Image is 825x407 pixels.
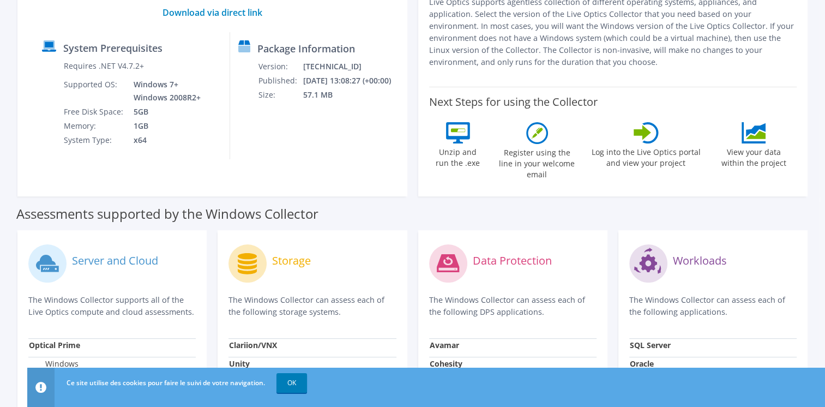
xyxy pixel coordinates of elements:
[303,59,402,74] td: [TECHNICAL_ID]
[162,7,262,19] a: Download via direct link
[629,294,797,318] p: The Windows Collector can assess each of the following applications.
[16,208,318,219] label: Assessments supported by the Windows Collector
[429,95,598,109] label: Next Steps for using the Collector
[630,340,671,350] strong: SQL Server
[229,358,250,369] strong: Unity
[433,143,483,169] label: Unzip and run the .exe
[63,119,125,133] td: Memory:
[67,378,265,387] span: Ce site utilise des cookies pour faire le suivi de votre navigation.
[258,74,303,88] td: Published:
[125,133,203,147] td: x64
[125,119,203,133] td: 1GB
[630,358,654,369] strong: Oracle
[591,143,701,169] label: Log into the Live Optics portal and view your project
[258,88,303,102] td: Size:
[72,255,158,266] label: Server and Cloud
[28,294,196,318] p: The Windows Collector supports all of the Live Optics compute and cloud assessments.
[714,143,793,169] label: View your data within the project
[228,294,396,318] p: The Windows Collector can assess each of the following storage systems.
[303,88,402,102] td: 57.1 MB
[63,77,125,105] td: Supported OS:
[473,255,552,266] label: Data Protection
[63,43,162,53] label: System Prerequisites
[272,255,311,266] label: Storage
[430,358,462,369] strong: Cohesity
[63,105,125,119] td: Free Disk Space:
[29,340,80,350] strong: Optical Prime
[125,105,203,119] td: 5GB
[430,340,459,350] strong: Avamar
[496,144,578,180] label: Register using the line in your welcome email
[258,59,303,74] td: Version:
[303,74,402,88] td: [DATE] 13:08:27 (+00:00)
[125,77,203,105] td: Windows 7+ Windows 2008R2+
[257,43,355,54] label: Package Information
[29,358,79,369] label: Windows
[229,340,277,350] strong: Clariion/VNX
[429,294,597,318] p: The Windows Collector can assess each of the following DPS applications.
[63,133,125,147] td: System Type:
[673,255,727,266] label: Workloads
[64,61,144,71] label: Requires .NET V4.7.2+
[276,373,307,393] a: OK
